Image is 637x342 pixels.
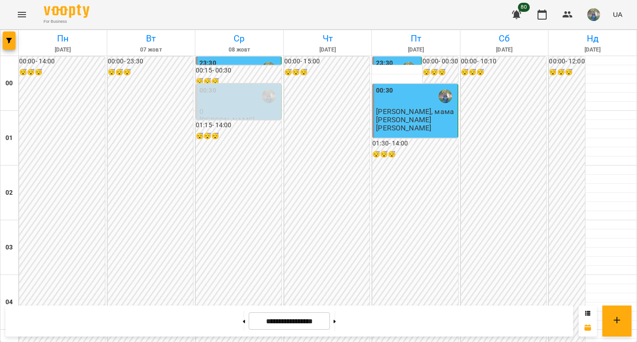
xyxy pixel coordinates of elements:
[373,31,459,46] h6: Пт
[199,116,255,124] p: [PERSON_NAME]
[549,67,585,78] h6: 😴😴😴
[461,57,547,67] h6: 00:00 - 10:10
[199,86,216,96] label: 00:30
[19,57,105,67] h6: 00:00 - 14:00
[44,5,89,18] img: Voopty Logo
[199,108,279,115] p: 0
[262,89,276,103] img: Оладько Марія
[108,57,193,67] h6: 00:00 - 23:30
[402,62,416,76] img: Оладько Марія
[285,46,371,54] h6: [DATE]
[587,8,600,21] img: de1e453bb906a7b44fa35c1e57b3518e.jpg
[376,58,393,68] label: 23:30
[262,62,276,76] img: Оладько Марія
[285,31,371,46] h6: Чт
[109,31,194,46] h6: Вт
[197,31,282,46] h6: Ср
[5,188,13,198] h6: 02
[196,77,282,87] h6: 😴😴😴
[284,67,370,78] h6: 😴😴😴
[372,139,458,149] h6: 01:30 - 14:00
[462,46,547,54] h6: [DATE]
[609,6,626,23] button: UA
[20,46,105,54] h6: [DATE]
[19,67,105,78] h6: 😴😴😴
[423,57,458,67] h6: 00:00 - 00:30
[108,67,193,78] h6: 😴😴😴
[196,66,282,76] h6: 00:15 - 00:30
[462,31,547,46] h6: Сб
[5,78,13,88] h6: 00
[549,57,585,67] h6: 00:00 - 12:00
[196,131,282,141] h6: 😴😴😴
[376,107,454,124] span: [PERSON_NAME], мама [PERSON_NAME]
[20,31,105,46] h6: Пн
[373,46,459,54] h6: [DATE]
[5,243,13,253] h6: 03
[284,57,370,67] h6: 00:00 - 15:00
[423,67,458,78] h6: 😴😴😴
[109,46,194,54] h6: 07 жовт
[199,58,216,68] label: 23:30
[439,89,452,103] img: Оладько Марія
[372,150,458,160] h6: 😴😴😴
[197,46,282,54] h6: 08 жовт
[613,10,622,19] span: UA
[550,46,635,54] h6: [DATE]
[461,67,547,78] h6: 😴😴😴
[44,19,89,25] span: For Business
[376,124,431,132] p: [PERSON_NAME]
[550,31,635,46] h6: Нд
[5,297,13,307] h6: 04
[11,4,33,26] button: Menu
[376,86,393,96] label: 00:30
[196,120,282,130] h6: 01:15 - 14:00
[518,3,530,12] span: 80
[5,133,13,143] h6: 01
